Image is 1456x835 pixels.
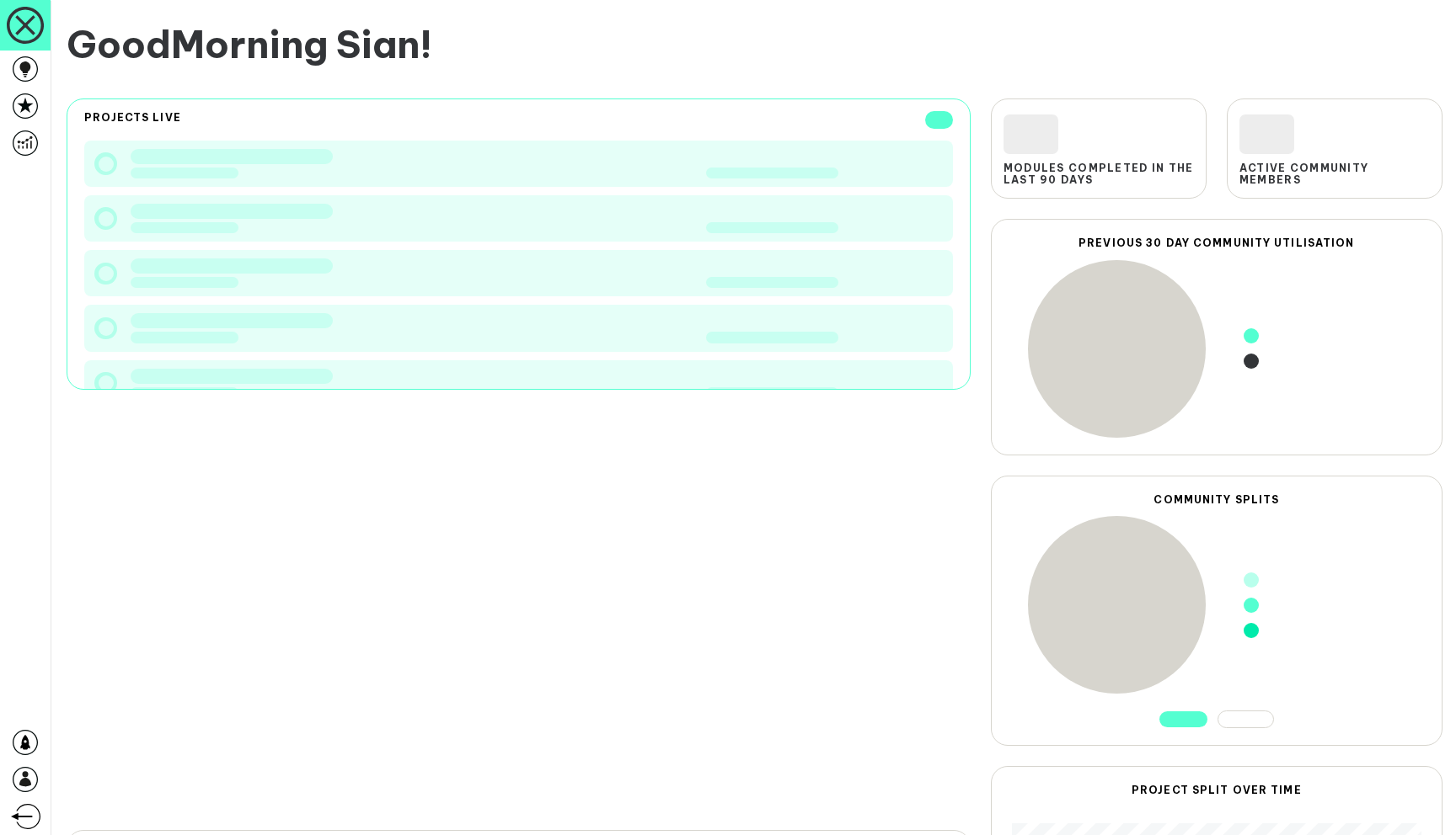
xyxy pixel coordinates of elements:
[1007,493,1427,506] h2: Community Splits
[1159,711,1207,727] button: gender
[1239,162,1430,186] span: Active Community Members
[84,111,181,129] h2: Projects live
[1012,784,1421,796] h2: Project split over time
[1004,162,1194,186] span: Modules completed in the last 90 days
[336,20,432,68] span: Sian !
[925,111,953,129] span: 10
[1007,237,1427,249] h2: Previous 30 day Community Utilisation
[1218,710,1274,728] button: ethnicity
